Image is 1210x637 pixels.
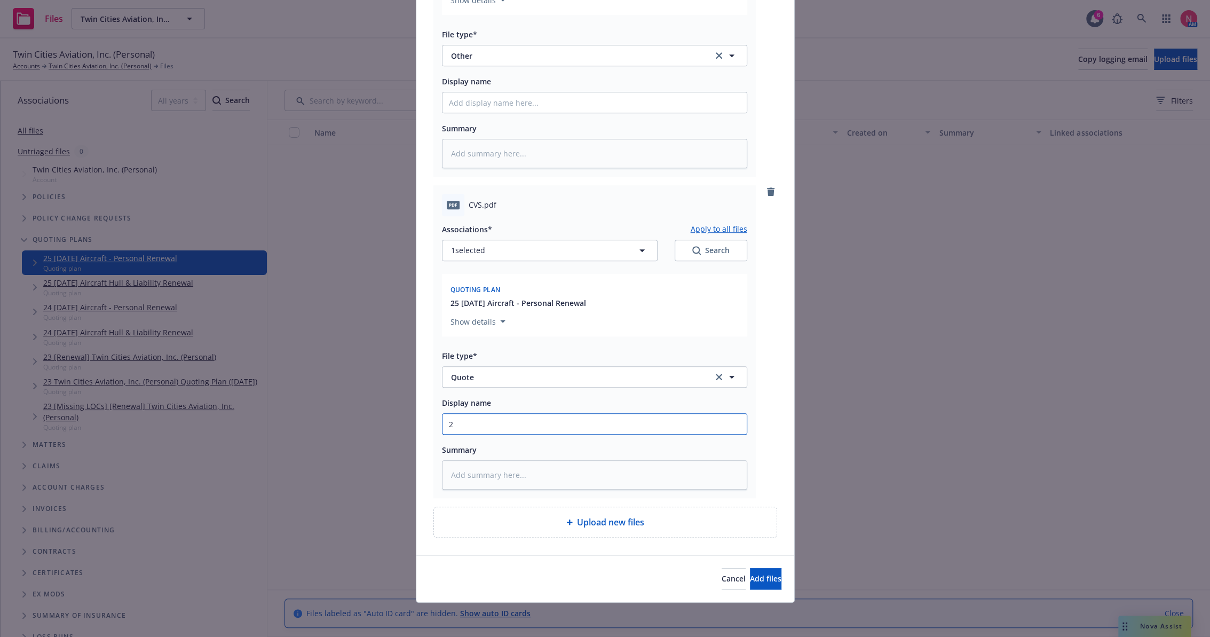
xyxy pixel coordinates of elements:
span: 1 selected [451,245,485,256]
span: Other [451,50,698,61]
span: File type* [442,351,477,361]
button: Cancel [722,568,746,589]
span: Add files [750,573,781,584]
a: clear selection [713,371,725,383]
input: Add display name here... [442,92,747,113]
span: Display name [442,398,491,408]
span: Upload new files [577,516,644,529]
span: Cancel [722,573,746,584]
span: CVS.pdf [469,199,496,210]
span: Display name [442,76,491,86]
svg: Search [692,246,701,255]
span: Summary [442,123,477,133]
button: Apply to all files [691,223,747,235]
button: Add files [750,568,781,589]
span: Summary [442,445,477,455]
button: 1selected [442,240,658,261]
span: Quoting plan [450,285,501,294]
a: remove [764,185,777,198]
button: SearchSearch [675,240,747,261]
button: Show details [446,315,510,328]
span: File type* [442,29,477,40]
a: clear selection [713,49,725,62]
span: Quote [451,372,698,383]
span: Associations* [442,224,492,234]
button: 25 [DATE] Aircraft - Personal Renewal [450,297,586,309]
div: Upload new files [433,507,777,538]
span: pdf [447,201,460,209]
button: Quoteclear selection [442,366,747,388]
input: Add display name here... [442,414,747,434]
div: Search [692,245,730,256]
button: Otherclear selection [442,45,747,66]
